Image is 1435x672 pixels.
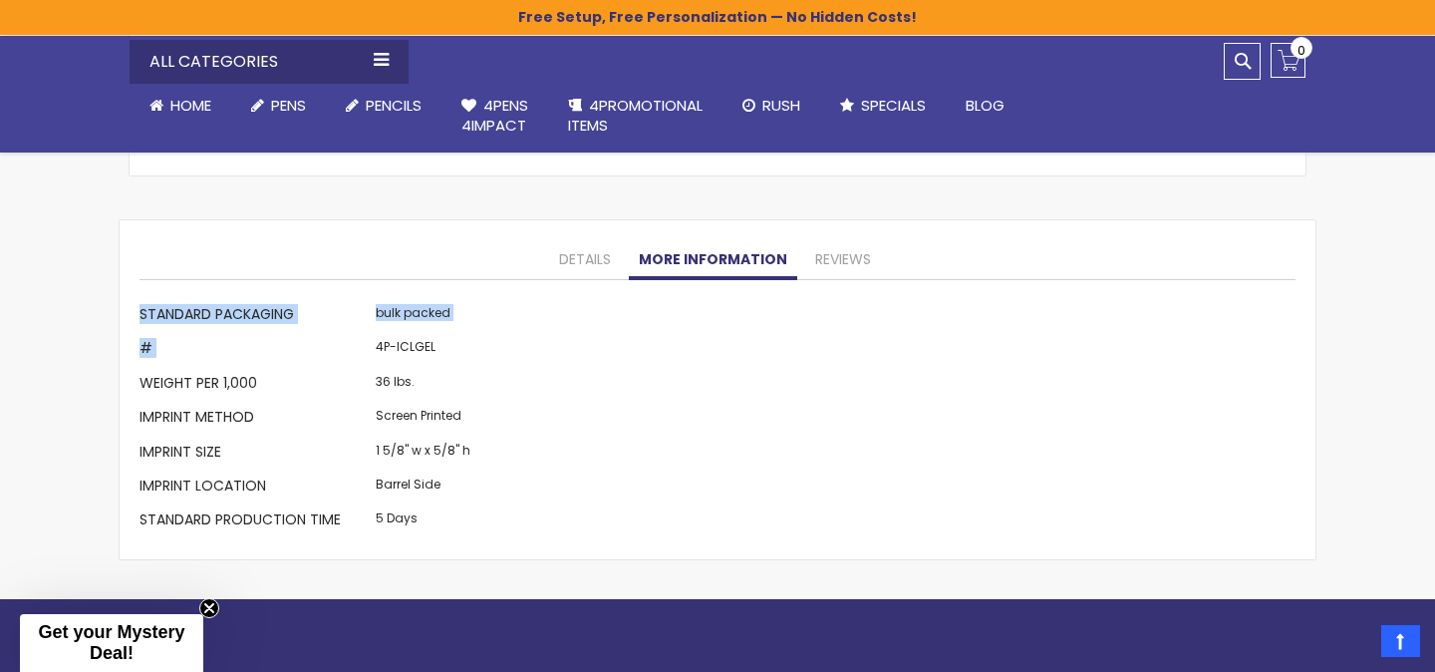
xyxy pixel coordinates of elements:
[199,598,219,618] button: Close teaser
[568,95,703,136] span: 4PROMOTIONAL ITEMS
[371,471,475,504] td: Barrel Side
[371,334,475,368] td: 4P-ICLGEL
[371,368,475,402] td: 36 lbs.
[461,95,528,136] span: 4Pens 4impact
[326,84,441,128] a: Pencils
[38,622,184,663] span: Get your Mystery Deal!
[170,95,211,116] span: Home
[966,95,1004,116] span: Blog
[762,95,800,116] span: Rush
[1271,43,1305,78] a: 0
[231,84,326,128] a: Pens
[366,95,422,116] span: Pencils
[140,368,371,402] th: Weight per 1,000
[371,403,475,437] td: Screen Printed
[140,471,371,504] th: Imprint Location
[722,84,820,128] a: Rush
[548,84,722,149] a: 4PROMOTIONALITEMS
[271,95,306,116] span: Pens
[140,300,371,334] th: Standard Packaging
[130,84,231,128] a: Home
[805,240,881,280] a: Reviews
[441,84,548,149] a: 4Pens4impact
[140,437,371,471] th: Imprint Size
[371,437,475,471] td: 1 5/8" w x 5/8" h
[1297,41,1305,60] span: 0
[371,300,475,334] td: bulk packed
[946,84,1024,128] a: Blog
[629,240,797,280] a: More Information
[371,505,475,539] td: 5 Days
[1271,618,1435,672] iframe: Google Customer Reviews
[861,95,926,116] span: Specials
[20,614,203,672] div: Get your Mystery Deal!Close teaser
[549,240,621,280] a: Details
[140,334,371,368] th: #
[140,505,371,539] th: Standard Production Time
[820,84,946,128] a: Specials
[130,40,409,84] div: All Categories
[140,403,371,437] th: Imprint Method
